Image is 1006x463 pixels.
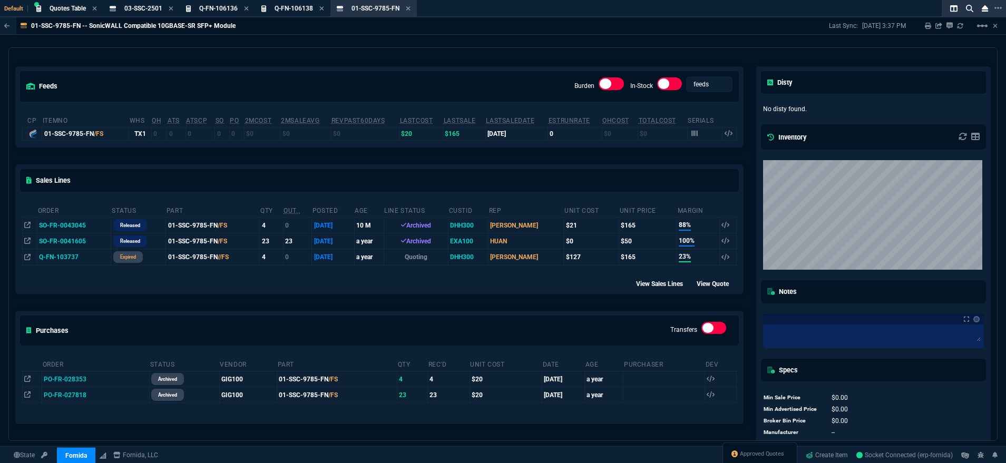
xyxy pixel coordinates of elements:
th: Unit Price [619,202,677,218]
span: Socket Connected (erp-fornida) [856,451,953,459]
td: $20 [470,371,542,387]
td: 23 [283,233,312,249]
th: Posted [312,202,354,218]
h5: Sales Lines [26,175,71,185]
h5: feeds [26,81,57,91]
nx-icon: Open In Opposite Panel [24,238,31,245]
span: Q-FN-106138 [275,5,313,12]
p: Released [120,237,140,245]
nx-fornida-value: PO-FR-028353 [44,375,148,384]
td: Q-FN-103737 [37,249,111,265]
abbr: Total units in inventory => minus on SO => plus on PO [168,117,180,124]
abbr: Total sales within a 30 day window based on last time there was inventory [549,117,590,124]
td: TX1 [129,127,151,140]
span: 100% [679,236,695,247]
div: View Sales Lines [636,278,692,289]
td: a year [354,233,384,249]
nx-icon: Close Tab [244,5,249,13]
th: Margin [677,202,719,218]
abbr: Total units on open Purchase Orders [230,117,239,124]
th: cp [27,112,42,127]
abbr: Total units on open Sales Orders [216,117,224,124]
span: /FS [328,376,338,383]
abbr: Avg cost of all PO invoices for 2 months [245,117,272,124]
p: Last Sync: [829,22,862,30]
td: [DATE] [485,127,548,140]
th: Qty [397,356,428,371]
tr: undefined [763,392,892,403]
a: Global State [11,450,38,460]
th: Order [37,202,111,218]
th: CustId [448,202,489,218]
nx-fornida-value: PO-FR-027818 [44,390,148,400]
td: 4 [397,371,428,387]
td: $0 [638,127,687,140]
nx-icon: Open In Opposite Panel [24,376,31,383]
abbr: Avg Cost of Inventory on-hand [602,117,629,124]
th: Unit Cost [470,356,542,371]
abbr: Outstanding (To Ship) [284,207,300,214]
td: 0 [283,249,312,265]
th: QTY [260,202,283,218]
div: Archived [386,221,446,230]
td: GIG100 [219,387,277,403]
tr: undefined [763,415,892,427]
tr: undefined [763,438,892,450]
div: In-Stock [657,77,682,94]
th: Rep [489,202,564,218]
span: 0 [832,417,848,425]
th: Line Status [384,202,448,218]
span: /FS [328,391,338,399]
td: Last Updated [763,438,821,450]
td: Min Sale Price [763,392,821,403]
div: Transfers [701,322,727,339]
p: archived [158,391,177,399]
th: Vendor [219,356,277,371]
th: Status [111,202,166,218]
th: Unit Cost [564,202,619,218]
td: Min Advertised Price [763,403,821,415]
td: 0 [151,127,167,140]
th: WHS [129,112,151,127]
td: Broker Bin Price [763,415,821,427]
nx-icon: Close Tab [406,5,411,13]
td: a year [354,249,384,265]
h5: Notes [767,287,797,297]
nx-icon: Close Tab [319,5,324,13]
th: Age [585,356,623,371]
td: 10 M [354,218,384,233]
th: Status [150,356,220,371]
tr: undefined [763,403,892,415]
span: Quotes Table [50,5,86,12]
td: $20 [470,387,542,403]
th: Dev [705,356,737,371]
nx-icon: Close Tab [169,5,173,13]
nx-icon: Search [962,2,978,15]
th: Part [166,202,260,218]
a: Hide Workbench [993,22,998,30]
td: [PERSON_NAME] [489,249,564,265]
td: $20 [399,127,443,140]
td: a year [585,371,623,387]
div: Archived [386,237,446,246]
div: $21 [566,221,617,230]
span: /FS [94,130,103,137]
a: Create Item [802,447,852,463]
p: Released [120,221,140,230]
div: $0 [566,237,617,246]
p: 01-SSC-9785-FN -- SonicWALL Compatible 10GBASE-SR SFP+ Module [31,22,236,30]
p: [DATE] 3:37 PM [862,22,906,30]
td: Manufacturer [763,427,821,438]
th: Order [42,356,150,371]
td: GIG100 [219,371,277,387]
th: age [354,202,384,218]
span: 88% [679,220,691,231]
span: //FS [218,253,229,261]
td: 0 [548,127,602,140]
td: 23 [428,387,470,403]
td: 4 [428,371,470,387]
span: 0 [832,394,848,401]
p: No disty found. [763,104,984,114]
abbr: Total Cost of Units on Hand [639,117,676,124]
td: DHH300 [448,249,489,265]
